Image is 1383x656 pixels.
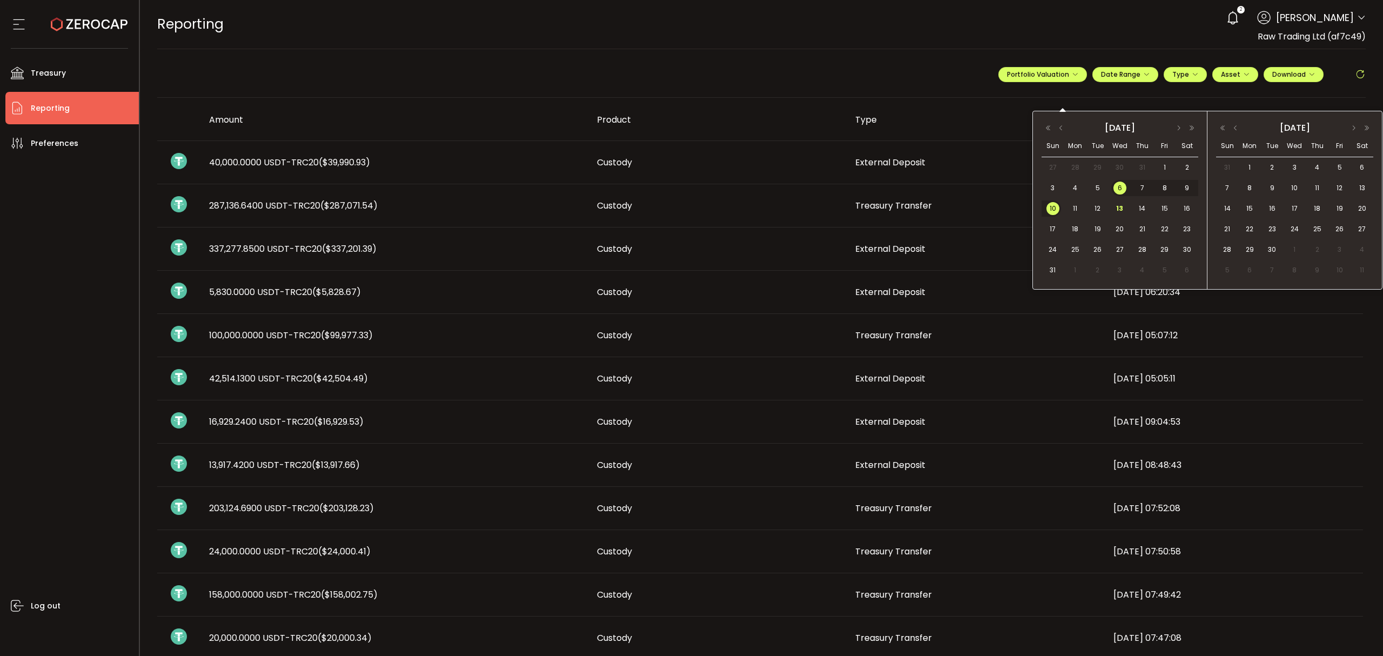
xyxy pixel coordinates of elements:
[1136,161,1149,174] span: 31
[200,113,588,126] div: Amount
[1180,264,1193,277] span: 6
[597,329,632,342] span: Custody
[855,243,925,255] span: External Deposit
[209,545,371,558] span: 24,000.0000 USDT-TRC20
[1328,135,1351,157] th: Fri
[171,369,187,385] img: usdt_portfolio.svg
[1240,6,1242,14] span: 2
[1158,182,1171,195] span: 8
[1355,182,1368,195] span: 13
[209,416,364,428] span: 16,929.2400 USDT-TRC20
[1329,604,1383,656] iframe: Chat Widget
[1276,10,1354,25] span: [PERSON_NAME]
[1007,70,1078,79] span: Portfolio Valuation
[1333,182,1346,195] span: 12
[1046,223,1059,236] span: 17
[597,243,632,255] span: Custody
[1069,223,1082,236] span: 18
[1266,161,1279,174] span: 2
[1172,70,1198,79] span: Type
[1091,202,1104,215] span: 12
[1091,182,1104,195] span: 5
[209,632,372,644] span: 20,000.0000 USDT-TRC20
[1091,223,1104,236] span: 19
[1136,264,1149,277] span: 4
[312,459,360,471] span: ($13,917.66)
[1113,182,1126,195] span: 6
[597,286,632,298] span: Custody
[319,156,370,169] span: ($39,990.93)
[1266,202,1279,215] span: 16
[998,67,1087,82] button: Portfolio Valuation
[1216,135,1239,157] th: Sun
[1180,161,1193,174] span: 2
[171,456,187,472] img: usdt_portfolio.svg
[1243,243,1256,256] span: 29
[1105,372,1363,385] div: [DATE] 05:05:11
[209,286,361,298] span: 5,830.0000 USDT-TRC20
[1355,202,1368,215] span: 20
[318,545,371,558] span: ($24,000.41)
[855,502,932,514] span: Treasury Transfer
[171,499,187,515] img: usdt_portfolio.svg
[1158,264,1171,277] span: 5
[1101,70,1150,79] span: Date Range
[855,329,932,342] span: Treasury Transfer
[1113,264,1126,277] span: 3
[1069,264,1082,277] span: 1
[314,416,364,428] span: ($16,929.53)
[1351,135,1373,157] th: Sat
[31,598,61,614] span: Log out
[597,372,632,385] span: Custody
[171,542,187,558] img: usdt_portfolio.svg
[1113,202,1126,215] span: 13
[318,632,372,644] span: ($20,000.34)
[321,588,378,601] span: ($158,002.75)
[1105,416,1363,428] div: [DATE] 09:04:53
[1288,264,1301,277] span: 8
[855,156,925,169] span: External Deposit
[209,199,378,212] span: 287,136.6400 USDT-TRC20
[597,416,632,428] span: Custody
[1136,223,1149,236] span: 21
[1046,161,1059,174] span: 27
[1266,223,1279,236] span: 23
[1243,120,1346,136] div: [DATE]
[1113,243,1126,256] span: 27
[322,243,377,255] span: ($337,201.39)
[1221,243,1234,256] span: 28
[1158,161,1171,174] span: 1
[1333,223,1346,236] span: 26
[1091,243,1104,256] span: 26
[847,113,1105,126] div: Type
[171,412,187,429] img: usdt_portfolio.svg
[1239,135,1261,157] th: Mon
[171,326,187,342] img: usdt_portfolio.svg
[1243,182,1256,195] span: 8
[171,628,187,645] img: usdt_portfolio.svg
[209,459,360,471] span: 13,917.4200 USDT-TRC20
[1333,264,1346,277] span: 10
[1105,329,1363,342] div: [DATE] 05:07:12
[1042,135,1064,157] th: Sun
[1046,182,1059,195] span: 3
[1105,632,1363,644] div: [DATE] 07:47:08
[1069,161,1082,174] span: 28
[1136,202,1149,215] span: 14
[312,286,361,298] span: ($5,828.67)
[1109,135,1131,157] th: Wed
[1212,67,1258,82] button: Asset
[1272,70,1315,79] span: Download
[1288,161,1301,174] span: 3
[1243,264,1256,277] span: 6
[1069,243,1082,256] span: 25
[1176,135,1198,157] th: Sat
[319,502,374,514] span: ($203,128.23)
[1105,502,1363,514] div: [DATE] 07:52:08
[1105,545,1363,558] div: [DATE] 07:50:58
[1131,135,1153,157] th: Thu
[588,113,847,126] div: Product
[1333,243,1346,256] span: 3
[1046,264,1059,277] span: 31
